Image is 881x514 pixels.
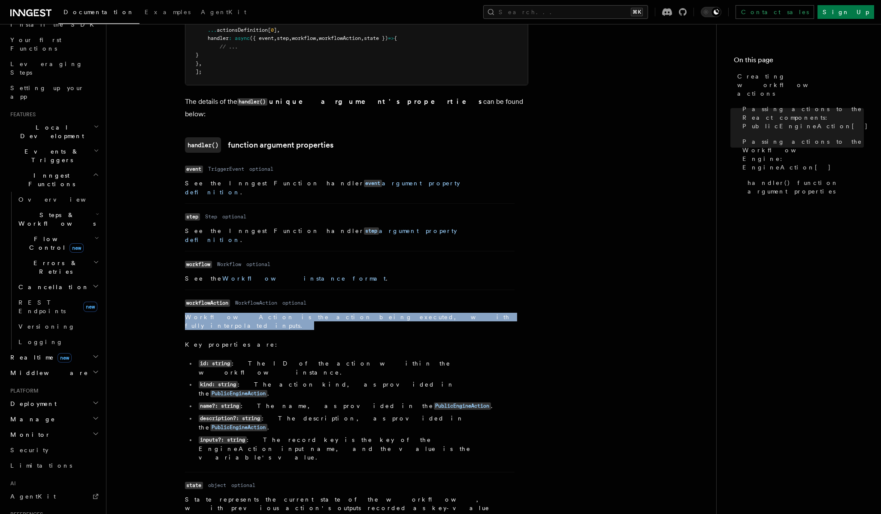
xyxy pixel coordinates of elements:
span: ({ event [250,35,274,41]
a: stepargument property definition [185,227,457,243]
dd: optional [231,482,255,489]
code: workflow [185,261,212,268]
a: Workflow instance format [222,275,386,282]
code: event [185,166,203,173]
span: Manage [7,415,55,423]
li: : The description, as provided in the . [196,414,515,432]
button: Steps & Workflows [15,207,101,231]
a: PublicEngineAction [210,424,267,431]
button: Monitor [7,427,101,442]
p: See the . [185,274,515,283]
p: WorkflowAction is the action being executed, with fully interpolated inputs. [185,313,515,330]
a: AgentKit [196,3,251,23]
span: Features [7,111,36,118]
span: new [70,243,84,253]
button: Cancellation [15,279,101,295]
p: The details of the can be found below: [185,96,528,120]
span: Documentation [64,9,134,15]
span: async [235,35,250,41]
span: workflow [292,35,316,41]
a: Your first Functions [7,32,101,56]
span: Versioning [18,323,75,330]
span: ... [208,27,217,33]
span: Flow Control [15,235,94,252]
button: Manage [7,411,101,427]
dd: optional [246,261,270,268]
button: Events & Triggers [7,144,101,168]
code: handler() [237,98,267,106]
a: eventargument property definition [185,180,460,196]
code: inputs?: string [199,436,247,444]
dd: optional [249,166,273,172]
a: Contact sales [736,5,814,19]
code: step [364,227,379,235]
a: Sign Up [817,5,874,19]
span: Platform [7,387,39,394]
code: name?: string [199,402,241,410]
span: } [196,52,199,58]
span: Realtime [7,353,72,362]
li: : The action kind, as provided in the . [196,380,515,398]
li: : The name, as provided in the . [196,402,515,411]
span: : [229,35,232,41]
code: id: string [199,360,232,367]
span: 0 [271,27,274,33]
span: AI [7,480,16,487]
span: Events & Triggers [7,147,94,164]
a: Examples [139,3,196,23]
code: workflowAction [185,299,230,307]
span: ]; [196,69,202,75]
span: Creating workflow actions [737,72,864,98]
button: Middleware [7,365,101,381]
dd: TriggerEvent [208,166,244,172]
a: Limitations [7,458,101,473]
a: Logging [15,334,101,350]
span: AgentKit [10,493,56,500]
button: Flow Controlnew [15,231,101,255]
span: Security [10,447,48,454]
a: Creating workflow actions [734,69,864,101]
code: handler() [185,137,221,153]
span: , [316,35,319,41]
strong: unique argument's properties [269,97,483,106]
span: actionsDefinition[ [217,27,271,33]
dd: Step [205,213,217,220]
dd: optional [282,299,306,306]
a: AgentKit [7,489,101,504]
dd: object [208,482,226,489]
span: Setting up your app [10,85,84,100]
kbd: ⌘K [631,8,643,16]
span: // ... [220,44,238,50]
span: Monitor [7,430,51,439]
a: handler() function argument properties [744,175,864,199]
a: Leveraging Steps [7,56,101,80]
h4: On this page [734,55,864,69]
span: Deployment [7,399,57,408]
p: See the Inngest Function handler . [185,227,515,244]
a: Overview [15,192,101,207]
span: Passing actions to the Workflow Engine: EngineAction[] [742,137,864,172]
span: } [196,60,199,67]
span: Limitations [10,462,72,469]
a: Security [7,442,101,458]
a: PublicEngineAction [434,402,491,409]
span: ] [274,27,277,33]
span: Examples [145,9,191,15]
div: Inngest Functions [7,192,101,350]
button: Deployment [7,396,101,411]
span: handler [208,35,229,41]
span: => [388,35,394,41]
code: description?: string [199,415,262,422]
a: Documentation [58,3,139,24]
a: Passing actions to the React components: PublicEngineAction[] [739,101,864,134]
span: AgentKit [201,9,246,15]
span: new [58,353,72,363]
a: PublicEngineAction [210,390,267,397]
span: Leveraging Steps [10,60,83,76]
button: Toggle dark mode [701,7,721,17]
span: { [394,35,397,41]
span: Steps & Workflows [15,211,96,228]
dd: WorkflowAction [235,299,277,306]
button: Realtimenew [7,350,101,365]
